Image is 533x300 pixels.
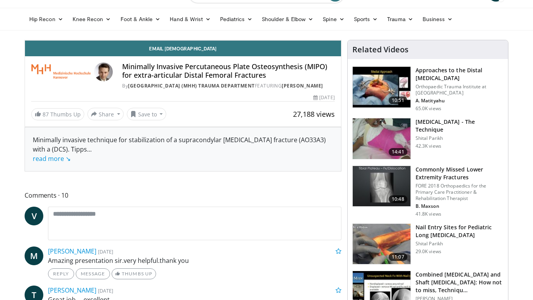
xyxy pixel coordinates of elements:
[76,268,110,279] a: Message
[352,223,503,265] a: 11:07 Nail Entry Sites for Pediatric Long [MEDICAL_DATA] Shital Parikh 29.0K views
[418,11,458,27] a: Business
[318,11,349,27] a: Spine
[127,108,167,120] button: Save to
[25,246,43,265] a: M
[116,11,165,27] a: Foot & Ankle
[352,166,503,217] a: 10:48 Commonly Missed Lower Extremity Fractures FORE 2018 Orthopaedics for the Primary Care Pract...
[416,203,503,209] p: B. Maxson
[416,84,503,96] p: Orthopaedic Trauma Institute at [GEOGRAPHIC_DATA]
[353,118,410,159] img: 316645_0003_1.png.150x105_q85_crop-smart_upscale.jpg
[416,223,503,239] h3: Nail Entry Sites for Pediatric Long [MEDICAL_DATA]
[416,98,503,104] p: A. Matityahu
[416,135,503,141] p: Shital Parikh
[128,82,255,89] a: [GEOGRAPHIC_DATA] (MHH) Trauma Department
[43,111,49,118] span: 87
[33,135,333,163] div: Minimally invasive technique for stabilization of a supracondylar [MEDICAL_DATA] fracture (AO33A3...
[416,166,503,181] h3: Commonly Missed Lower Extremity Fractures
[389,96,407,104] span: 10:51
[382,11,418,27] a: Trauma
[25,41,341,56] a: Email [DEMOGRAPHIC_DATA]
[98,248,113,255] small: [DATE]
[416,183,503,202] p: FORE 2018 Orthopaedics for the Primary Care Practitioner & Rehabilitation Therapist
[352,118,503,159] a: 14:41 [MEDICAL_DATA] - The Technique Shital Parikh 42.3K views
[31,108,84,120] a: 87 Thumbs Up
[352,66,503,112] a: 10:51 Approaches to the Distal [MEDICAL_DATA] Orthopaedic Trauma Institute at [GEOGRAPHIC_DATA] A...
[282,82,323,89] a: [PERSON_NAME]
[416,66,503,82] h3: Approaches to the Distal [MEDICAL_DATA]
[25,11,68,27] a: Hip Recon
[416,105,441,112] p: 65.0K views
[112,268,156,279] a: Thumbs Up
[33,154,71,163] a: read more ↘
[122,62,334,79] h4: Minimally Invasive Percutaneous Plate Osteosynthesis (MIPO) for extra-articular Distal Femoral Fr...
[31,62,91,81] img: Hannover Medical School (MHH) Trauma Department
[353,224,410,264] img: d5ySKFN8UhyXrjO34xMDoxOjA4MTsiGN_2.150x105_q85_crop-smart_upscale.jpg
[389,195,407,203] span: 10:48
[68,11,116,27] a: Knee Recon
[416,118,503,134] h3: [MEDICAL_DATA] - The Technique
[25,190,341,200] span: Comments 10
[48,286,96,295] a: [PERSON_NAME]
[416,211,441,217] p: 41.8K views
[416,248,441,255] p: 29.0K views
[389,253,407,261] span: 11:07
[98,287,113,294] small: [DATE]
[416,241,503,247] p: Shital Parikh
[122,82,334,89] div: By FEATURING
[416,271,503,294] h3: Combined [MEDICAL_DATA] and Shaft [MEDICAL_DATA]: How not to miss, Techniqu…
[349,11,383,27] a: Sports
[313,94,334,101] div: [DATE]
[25,40,341,41] video-js: Video Player
[87,108,124,120] button: Share
[215,11,257,27] a: Pediatrics
[48,247,96,255] a: [PERSON_NAME]
[353,67,410,107] img: d5ySKFN8UhyXrjO34xMDoxOjBrO-I4W8_9.150x105_q85_crop-smart_upscale.jpg
[353,166,410,207] img: 4aa379b6-386c-4fb5-93ee-de5617843a87.150x105_q85_crop-smart_upscale.jpg
[165,11,215,27] a: Hand & Wrist
[94,62,113,81] img: Avatar
[33,145,92,163] span: ...
[257,11,318,27] a: Shoulder & Elbow
[416,143,441,149] p: 42.3K views
[48,256,341,265] p: Amazing presentation sir.very helpful.thank you
[48,268,74,279] a: Reply
[293,109,335,119] span: 27,188 views
[352,45,409,54] h4: Related Videos
[25,207,43,225] a: V
[389,148,407,156] span: 14:41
